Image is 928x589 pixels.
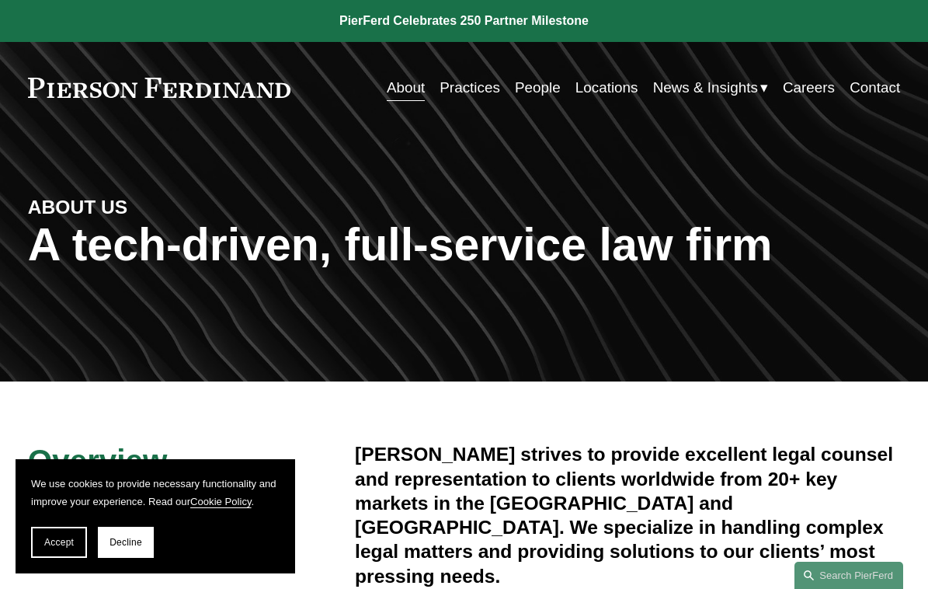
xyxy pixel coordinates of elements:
[783,73,835,103] a: Careers
[28,443,168,479] span: Overview
[31,527,87,558] button: Accept
[31,475,280,511] p: We use cookies to provide necessary functionality and improve your experience. Read our .
[190,496,252,507] a: Cookie Policy
[850,73,900,103] a: Contact
[653,73,768,103] a: folder dropdown
[355,442,900,587] h4: [PERSON_NAME] strives to provide excellent legal counsel and representation to clients worldwide ...
[109,537,142,548] span: Decline
[98,527,154,558] button: Decline
[16,459,295,573] section: Cookie banner
[28,197,127,218] strong: ABOUT US
[44,537,74,548] span: Accept
[794,562,903,589] a: Search this site
[28,219,900,272] h1: A tech-driven, full-service law firm
[575,73,638,103] a: Locations
[515,73,561,103] a: People
[387,73,425,103] a: About
[440,73,500,103] a: Practices
[653,75,758,101] span: News & Insights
